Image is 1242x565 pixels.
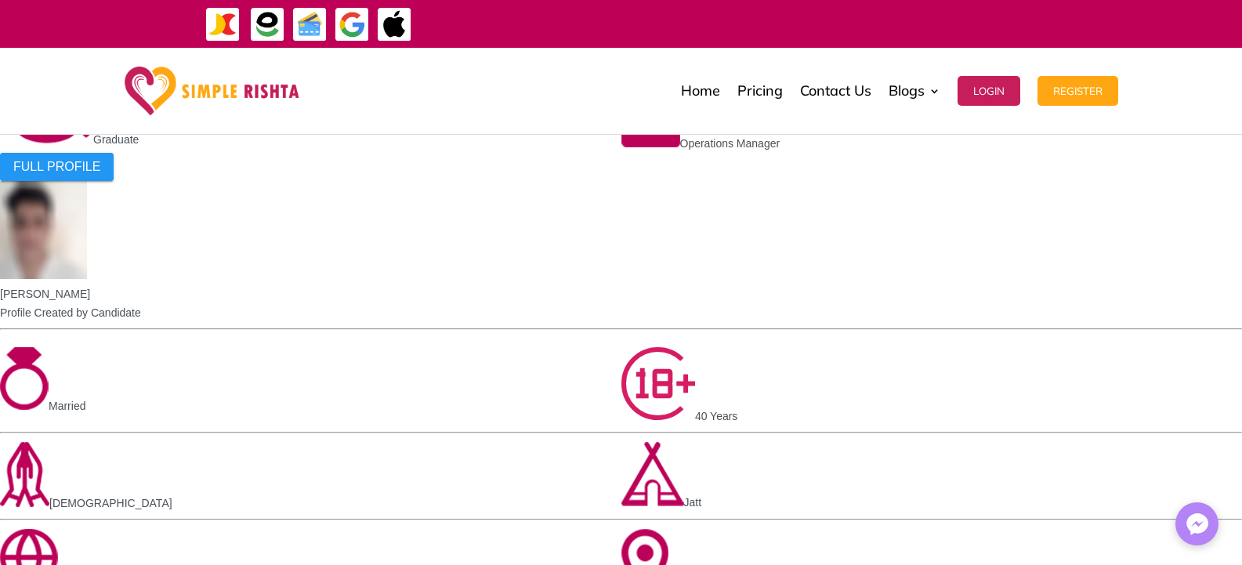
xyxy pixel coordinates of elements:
[1037,76,1118,106] button: Register
[335,7,370,42] img: GooglePay-icon
[681,52,720,130] a: Home
[800,52,871,130] a: Contact Us
[205,7,241,42] img: JazzCash-icon
[1182,509,1213,540] img: Messenger
[684,496,702,509] span: Jatt
[889,52,940,130] a: Blogs
[93,133,139,146] span: Graduate
[958,76,1020,106] button: Login
[250,7,285,42] img: EasyPaisa-icon
[49,497,172,509] span: [DEMOGRAPHIC_DATA]
[292,7,328,42] img: Credit Cards
[737,52,783,130] a: Pricing
[680,137,780,150] span: Operations Manager
[13,160,100,174] span: FULL PROFILE
[1037,52,1118,130] a: Register
[377,7,412,42] img: ApplePay-icon
[695,410,738,422] span: 40 Years
[49,400,85,412] span: Married
[958,52,1020,130] a: Login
